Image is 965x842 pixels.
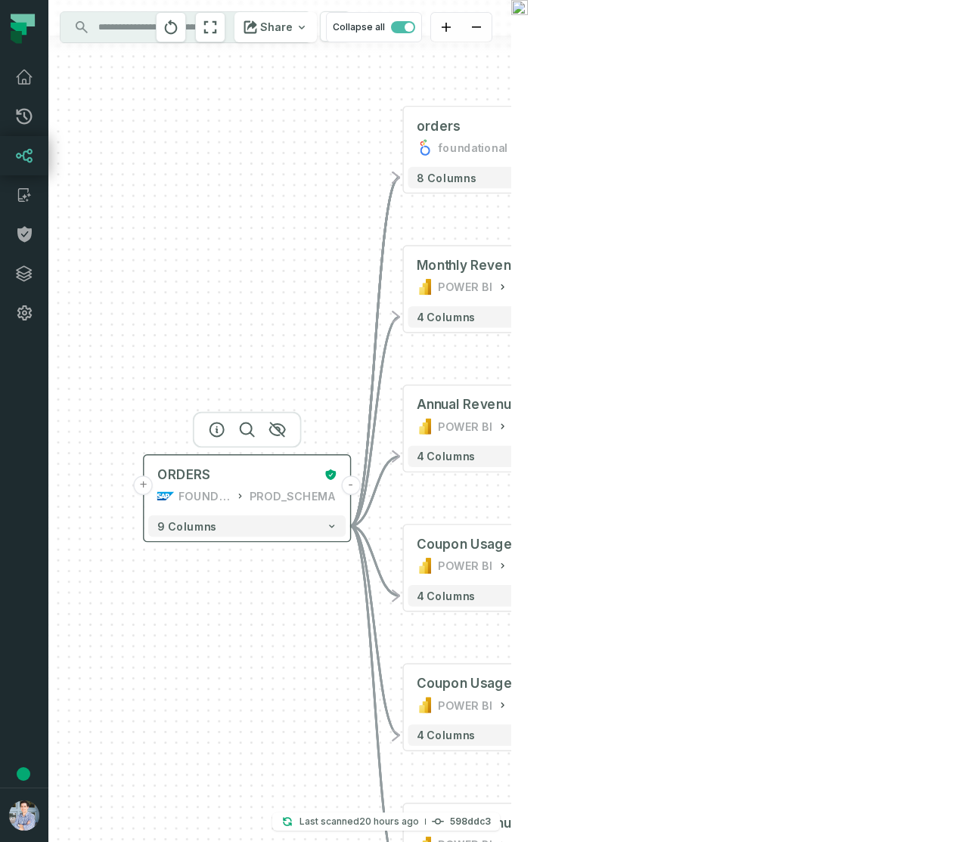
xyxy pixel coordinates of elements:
[157,520,217,533] span: 9 columns
[299,814,419,829] p: Last scanned
[157,466,211,484] div: ORDERS
[438,697,492,714] div: POWER BI
[341,475,361,495] button: -
[417,396,520,413] div: Annual Revenue
[326,12,422,42] button: Collapse all
[417,815,520,832] div: Annual Revenue
[417,257,527,274] div: Monthly Revenue
[417,675,512,692] div: Coupon Usage
[417,171,476,184] span: 8 columns
[461,13,492,42] button: zoom out
[417,729,476,741] span: 4 columns
[350,526,399,596] g: Edge from 0dd85c77dd217d0afb16c7d4fb3eff19 to 9d59a788612dc060523a8f5939ba2e14
[438,418,492,435] div: POWER BI
[417,536,512,553] div: Coupon Usage
[17,767,30,781] div: Tooltip anchor
[350,317,399,526] g: Edge from 0dd85c77dd217d0afb16c7d4fb3eff19 to c880317c93bc50e3b9a6f5fed2662403
[272,813,500,831] button: Last scanned[DATE] 6:17:02 PM598ddc3
[438,139,507,156] div: foundational
[250,488,337,505] div: PROD_SCHEMA
[134,475,154,495] button: +
[320,468,337,481] div: Certified
[350,457,399,526] g: Edge from 0dd85c77dd217d0afb16c7d4fb3eff19 to e27c983e92a3f40c9627bb0868be3032
[438,557,492,574] div: POWER BI
[417,118,461,135] div: orders
[417,311,476,323] span: 4 columns
[350,526,399,735] g: Edge from 0dd85c77dd217d0afb16c7d4fb3eff19 to 69c20251ca12178e039aa34433dd2b6c
[450,817,491,826] h4: 598ddc3
[431,13,461,42] button: zoom in
[417,590,476,602] span: 4 columns
[438,278,492,296] div: POWER BI
[178,488,231,505] div: FOUNDATIONAL_DB
[417,450,476,463] span: 4 columns
[234,12,317,42] button: Share
[9,800,39,831] img: avatar of Alon Nafta
[359,816,419,827] relative-time: Aug 19, 2025, 6:17 PM PDT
